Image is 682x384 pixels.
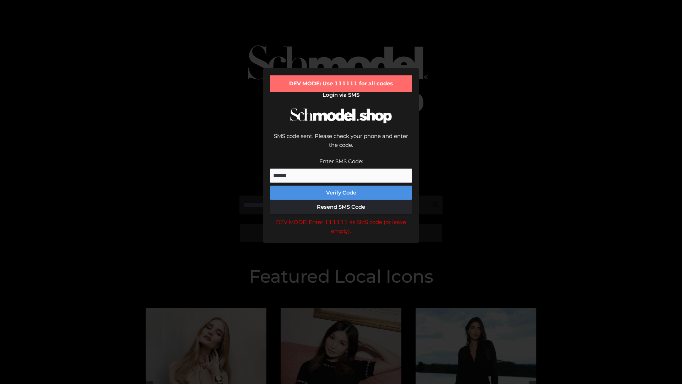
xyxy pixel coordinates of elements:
img: Schmodel Logo [288,102,394,130]
div: DEV MODE: Use 111111 for all codes [270,75,412,92]
button: Resend SMS Code [270,200,412,214]
button: Verify Code [270,186,412,200]
div: DEV MODE: Enter 111111 as SMS code (or leave empty). [270,218,412,236]
h2: Login via SMS [270,92,412,98]
div: SMS code sent. Please check your phone and enter the code. [270,132,412,157]
label: Enter SMS Code: [319,158,363,165]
